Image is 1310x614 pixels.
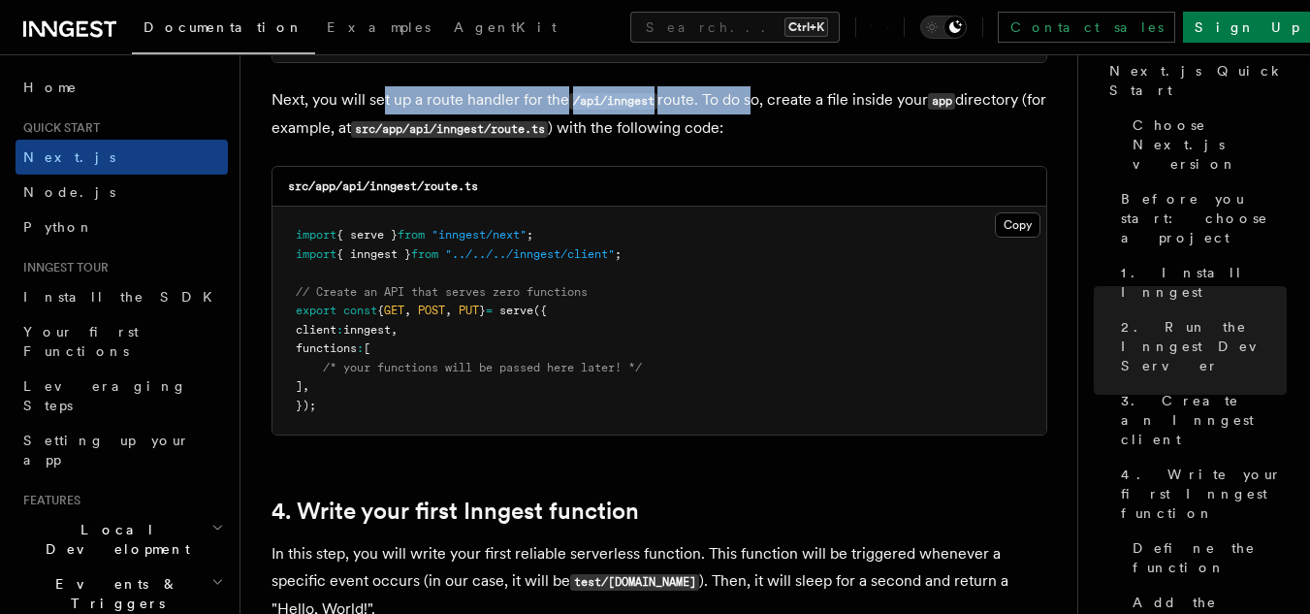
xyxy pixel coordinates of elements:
a: 2. Run the Inngest Dev Server [1113,309,1287,383]
span: ({ [533,304,547,317]
span: /* your functions will be passed here later! */ [323,361,642,374]
a: Setting up your app [16,423,228,477]
span: Examples [327,19,431,35]
span: from [411,247,438,261]
span: inngest [343,323,391,337]
a: Home [16,70,228,105]
span: Quick start [16,120,100,136]
span: POST [418,304,445,317]
span: , [404,304,411,317]
span: { inngest } [336,247,411,261]
a: Contact sales [998,12,1175,43]
span: Next.js Quick Start [1109,61,1287,100]
a: Define the function [1125,531,1287,585]
a: Python [16,210,228,244]
a: Examples [315,6,442,52]
kbd: Ctrl+K [784,17,828,37]
span: client [296,323,336,337]
span: "inngest/next" [431,228,527,242]
span: import [296,247,336,261]
span: Define the function [1133,538,1287,577]
span: import [296,228,336,242]
span: }); [296,399,316,412]
a: Before you start: choose a project [1113,181,1287,255]
span: 1. Install Inngest [1121,263,1287,302]
a: Install the SDK [16,279,228,314]
span: export [296,304,336,317]
span: } [479,304,486,317]
a: Choose Next.js version [1125,108,1287,181]
a: AgentKit [442,6,568,52]
a: Your first Functions [16,314,228,369]
a: Next.js [16,140,228,175]
span: GET [384,304,404,317]
span: Install the SDK [23,289,224,305]
span: Setting up your app [23,433,190,468]
span: Python [23,219,94,235]
code: test/[DOMAIN_NAME] [570,574,699,591]
a: 1. Install Inngest [1113,255,1287,309]
code: src/app/api/inngest/route.ts [351,121,548,138]
span: Leveraging Steps [23,378,187,413]
p: Next, you will set up a route handler for the route. To do so, create a file inside your director... [272,86,1047,143]
button: Local Development [16,512,228,566]
span: AgentKit [454,19,557,35]
span: functions [296,341,357,355]
span: = [486,304,493,317]
span: { [377,304,384,317]
code: /api/inngest [569,93,657,110]
span: , [303,379,309,393]
span: Node.js [23,184,115,200]
a: Documentation [132,6,315,54]
span: { serve } [336,228,398,242]
span: PUT [459,304,479,317]
a: 4. Write your first Inngest function [272,498,639,525]
a: 4. Write your first Inngest function [1113,457,1287,531]
a: 3. Create an Inngest client [1113,383,1287,457]
span: 3. Create an Inngest client [1121,391,1287,449]
span: const [343,304,377,317]
span: 2. Run the Inngest Dev Server [1121,317,1287,375]
a: Next.js Quick Start [1102,53,1287,108]
span: ; [615,247,622,261]
span: : [357,341,364,355]
button: Copy [995,212,1040,238]
button: Search...Ctrl+K [630,12,840,43]
span: // Create an API that serves zero functions [296,285,588,299]
code: src/app/api/inngest/route.ts [288,179,478,193]
span: Your first Functions [23,324,139,359]
span: Next.js [23,149,115,165]
span: ; [527,228,533,242]
span: ] [296,379,303,393]
a: Node.js [16,175,228,210]
button: Toggle dark mode [920,16,967,39]
code: app [928,93,955,110]
span: , [445,304,452,317]
span: [ [364,341,370,355]
span: Inngest tour [16,260,109,275]
span: Home [23,78,78,97]
span: "../../../inngest/client" [445,247,615,261]
a: Leveraging Steps [16,369,228,423]
span: Documentation [144,19,304,35]
span: from [398,228,425,242]
span: : [336,323,343,337]
span: , [391,323,398,337]
span: Local Development [16,520,211,559]
span: 4. Write your first Inngest function [1121,465,1287,523]
span: serve [499,304,533,317]
span: Before you start: choose a project [1121,189,1287,247]
span: Choose Next.js version [1133,115,1287,174]
span: Events & Triggers [16,574,211,613]
span: Features [16,493,80,508]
